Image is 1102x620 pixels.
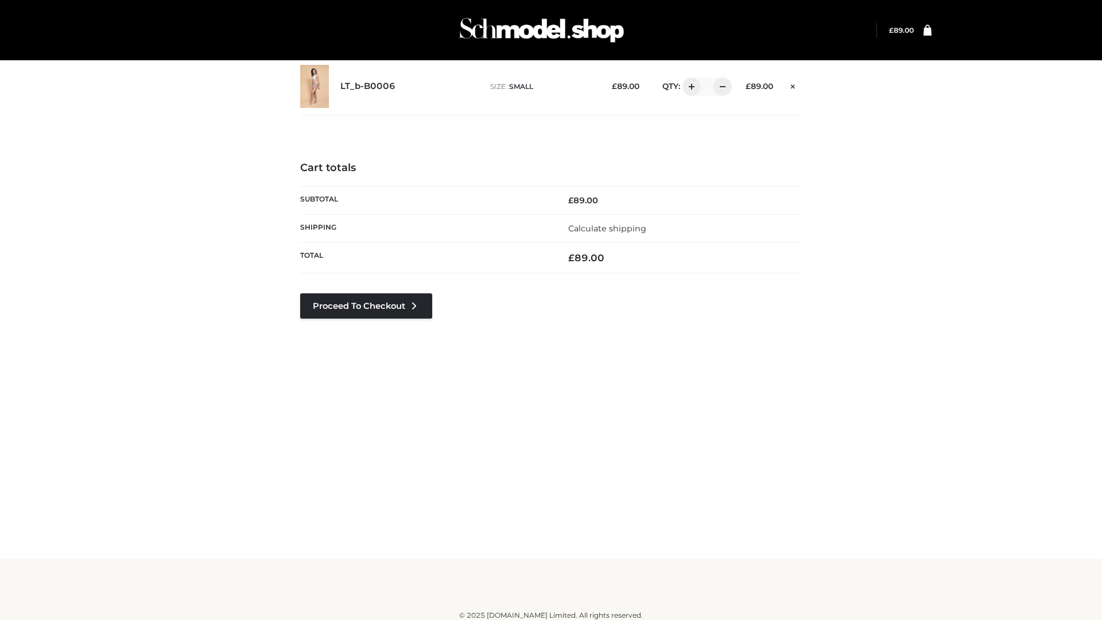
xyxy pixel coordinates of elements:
a: £89.00 [889,26,914,34]
h4: Cart totals [300,162,802,175]
p: size : [490,82,594,92]
bdi: 89.00 [568,195,598,206]
a: Calculate shipping [568,223,646,234]
bdi: 89.00 [612,82,639,91]
img: LT_b-B0006 - SMALL [300,65,329,108]
th: Subtotal [300,186,551,214]
span: £ [568,195,573,206]
div: QTY: [651,77,728,96]
a: LT_b-B0006 [340,81,395,92]
span: £ [568,252,575,263]
bdi: 89.00 [889,26,914,34]
th: Shipping [300,214,551,242]
a: Proceed to Checkout [300,293,432,319]
th: Total [300,243,551,273]
span: £ [889,26,894,34]
span: £ [612,82,617,91]
span: £ [746,82,751,91]
img: Schmodel Admin 964 [456,7,628,53]
bdi: 89.00 [746,82,773,91]
a: Remove this item [785,77,802,92]
bdi: 89.00 [568,252,604,263]
span: SMALL [509,82,533,91]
